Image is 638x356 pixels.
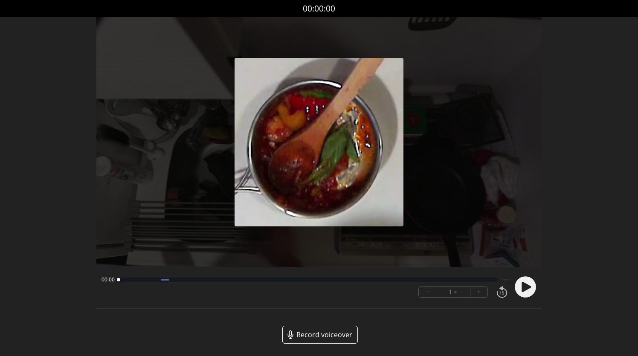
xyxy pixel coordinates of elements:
[470,287,487,297] button: +
[282,326,358,344] a: Record voiceover
[501,276,509,283] span: --:--
[101,276,115,283] span: 00:00
[419,287,436,297] button: −
[436,287,470,297] div: 1 ×
[303,3,335,15] a: 00:00:00
[235,58,403,226] img: Poster Image
[296,330,352,340] span: Record voiceover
